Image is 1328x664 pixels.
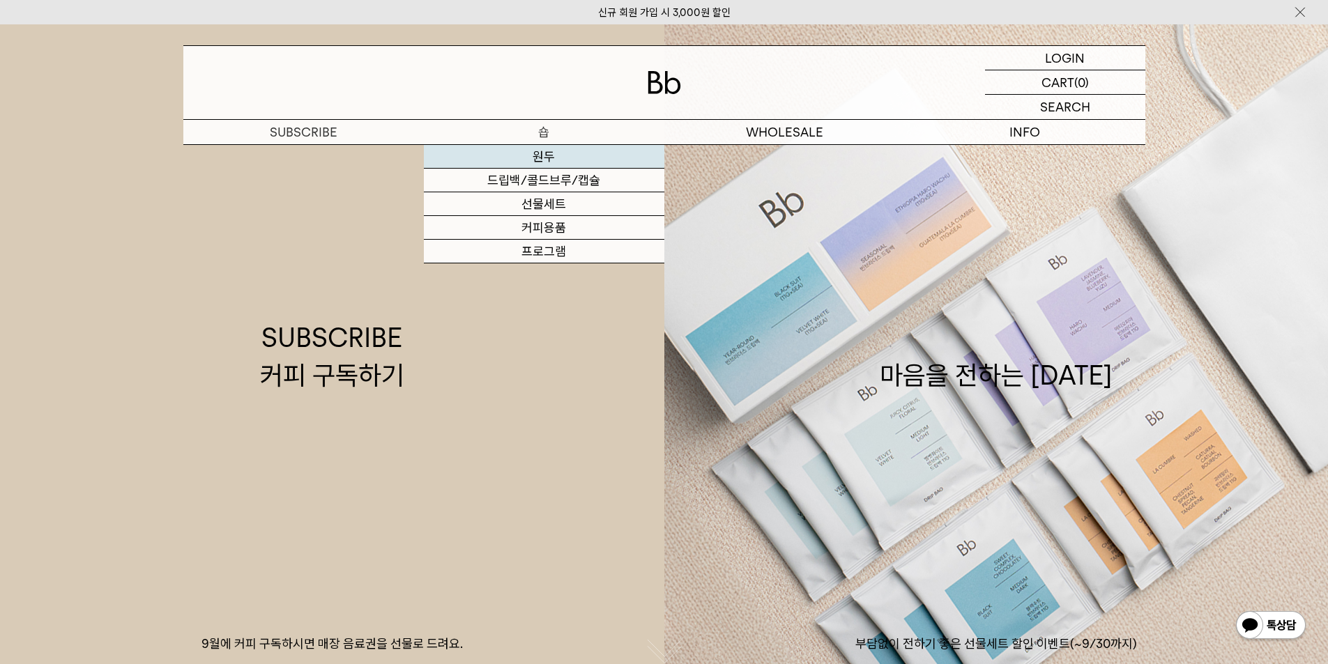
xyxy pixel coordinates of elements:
a: LOGIN [985,46,1145,70]
a: 드립백/콜드브루/캡슐 [424,169,664,192]
p: CART [1041,70,1074,94]
p: (0) [1074,70,1089,94]
a: CART (0) [985,70,1145,95]
p: SEARCH [1040,95,1090,119]
a: 원두 [424,145,664,169]
a: SUBSCRIBE [183,120,424,144]
img: 로고 [648,71,681,94]
div: SUBSCRIBE 커피 구독하기 [260,319,404,393]
a: 선물세트 [424,192,664,216]
p: INFO [905,120,1145,144]
p: LOGIN [1045,46,1085,70]
a: 프로그램 [424,240,664,263]
a: 커피용품 [424,216,664,240]
a: 숍 [424,120,664,144]
img: 카카오톡 채널 1:1 채팅 버튼 [1235,610,1307,643]
p: WHOLESALE [664,120,905,144]
div: 마음을 전하는 [DATE] [880,319,1113,393]
a: 신규 회원 가입 시 3,000원 할인 [598,6,731,19]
